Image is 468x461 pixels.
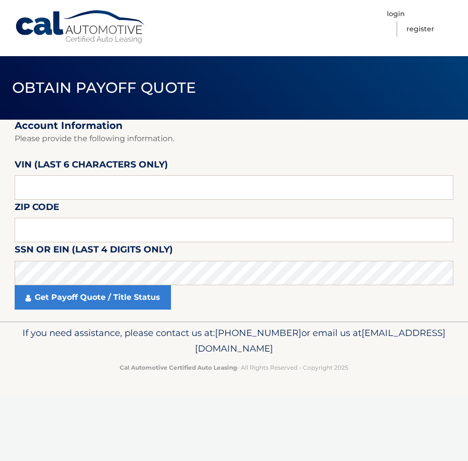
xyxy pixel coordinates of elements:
p: Please provide the following information. [15,132,453,146]
p: - All Rights Reserved - Copyright 2025 [15,362,453,373]
h2: Account Information [15,120,453,132]
a: Get Payoff Quote / Title Status [15,285,171,310]
p: If you need assistance, please contact us at: or email us at [15,325,453,356]
span: Obtain Payoff Quote [12,79,196,97]
span: [PHONE_NUMBER] [215,327,301,338]
label: Zip Code [15,200,59,218]
label: VIN (last 6 characters only) [15,157,168,175]
a: Cal Automotive [15,10,147,44]
a: Register [406,21,434,37]
label: SSN or EIN (last 4 digits only) [15,242,173,260]
a: Login [387,6,405,21]
strong: Cal Automotive Certified Auto Leasing [120,364,237,371]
